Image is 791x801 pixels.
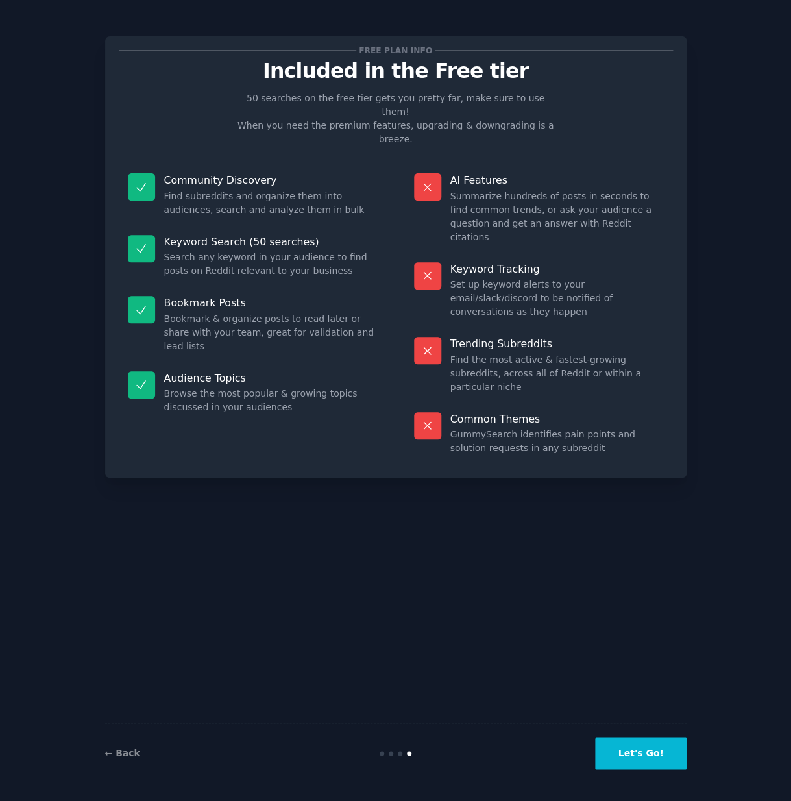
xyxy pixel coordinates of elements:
p: Bookmark Posts [164,296,378,310]
dd: Summarize hundreds of posts in seconds to find common trends, or ask your audience a question and... [450,190,664,244]
dd: Set up keyword alerts to your email/slack/discord to be notified of conversations as they happen [450,278,664,319]
p: Keyword Search (50 searches) [164,235,378,249]
p: Trending Subreddits [450,337,664,351]
dd: Search any keyword in your audience to find posts on Reddit relevant to your business [164,251,378,278]
p: Community Discovery [164,173,378,187]
a: ← Back [105,748,140,758]
p: Keyword Tracking [450,262,664,276]
p: Common Themes [450,412,664,426]
dd: GummySearch identifies pain points and solution requests in any subreddit [450,428,664,455]
dd: Find the most active & fastest-growing subreddits, across all of Reddit or within a particular niche [450,353,664,394]
p: 50 searches on the free tier gets you pretty far, make sure to use them! When you need the premiu... [232,92,559,146]
button: Let's Go! [595,737,686,769]
dd: Bookmark & organize posts to read later or share with your team, great for validation and lead lists [164,312,378,353]
dd: Find subreddits and organize them into audiences, search and analyze them in bulk [164,190,378,217]
dd: Browse the most popular & growing topics discussed in your audiences [164,387,378,414]
p: AI Features [450,173,664,187]
p: Included in the Free tier [119,60,673,82]
p: Audience Topics [164,371,378,385]
span: Free plan info [356,43,434,57]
